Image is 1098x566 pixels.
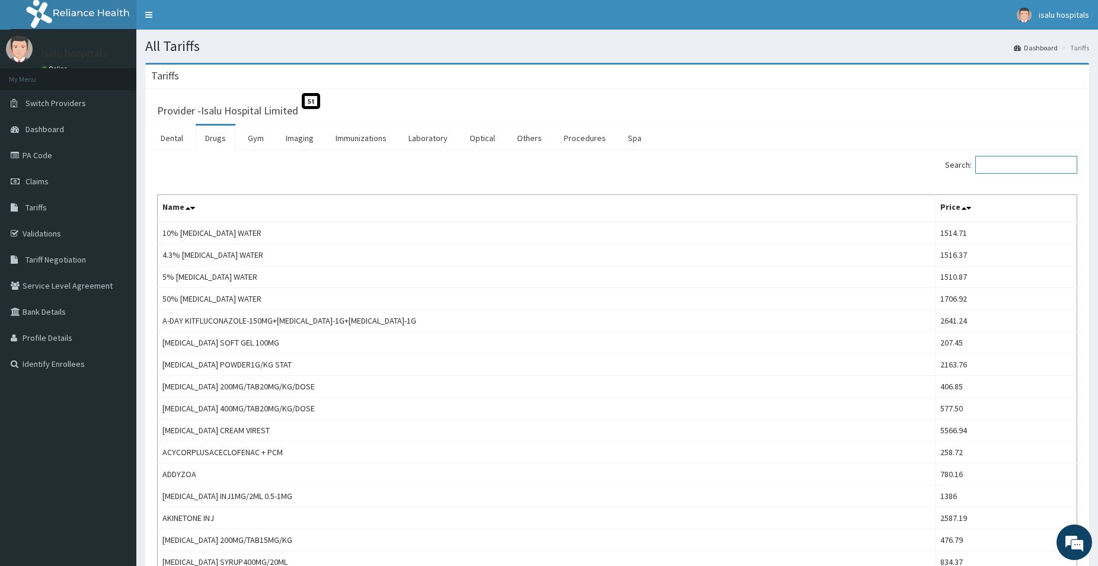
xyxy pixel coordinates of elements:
input: Search: [975,156,1077,174]
p: isalu hospitals [42,48,107,59]
td: 406.85 [936,376,1077,398]
td: AKINETONE INJ [158,507,936,529]
td: [MEDICAL_DATA] INJ1MG/2ML 0.5-1MG [158,485,936,507]
td: 5566.94 [936,420,1077,442]
a: Others [507,126,551,151]
td: A-DAY KITFLUCONAZOLE-150MG+[MEDICAL_DATA]-1G+[MEDICAL_DATA]-1G [158,310,936,332]
td: 1514.71 [936,222,1077,244]
textarea: Type your message and hit 'Enter' [6,324,226,365]
span: Tariffs [25,202,47,213]
span: isalu hospitals [1039,9,1089,20]
a: Dashboard [1014,43,1058,53]
li: Tariffs [1059,43,1089,53]
td: 577.50 [936,398,1077,420]
a: Spa [618,126,651,151]
td: 780.16 [936,463,1077,485]
a: Procedures [554,126,615,151]
td: 1386 [936,485,1077,507]
td: [MEDICAL_DATA] POWDER1G/KG STAT [158,354,936,376]
td: [MEDICAL_DATA] SOFT GEL 100MG [158,332,936,354]
td: 258.72 [936,442,1077,463]
td: 2587.19 [936,507,1077,529]
a: Laboratory [399,126,457,151]
img: d_794563401_company_1708531726252_794563401 [22,59,48,89]
td: [MEDICAL_DATA] 200MG/TAB15MG/KG [158,529,936,551]
span: Switch Providers [25,98,86,108]
td: 2163.76 [936,354,1077,376]
td: 2641.24 [936,310,1077,332]
th: Name [158,195,936,222]
a: Online [42,65,70,73]
span: St [302,93,320,109]
span: We're online! [69,149,164,269]
td: [MEDICAL_DATA] 400MG/TAB20MG/KG/DOSE [158,398,936,420]
span: Tariff Negotiation [25,254,86,265]
td: 207.45 [936,332,1077,354]
td: 1510.87 [936,266,1077,288]
td: 1516.37 [936,244,1077,266]
div: Chat with us now [62,66,199,82]
td: ACYCORPLUSACECLOFENAC + PCM [158,442,936,463]
td: 476.79 [936,529,1077,551]
td: 5% [MEDICAL_DATA] WATER [158,266,936,288]
td: [MEDICAL_DATA] CREAM VIREST [158,420,936,442]
a: Immunizations [326,126,396,151]
h1: All Tariffs [145,39,1089,54]
a: Drugs [196,126,235,151]
td: 50% [MEDICAL_DATA] WATER [158,288,936,310]
a: Optical [460,126,505,151]
label: Search: [945,156,1077,174]
td: ADDYZOA [158,463,936,485]
a: Gym [238,126,273,151]
h3: Provider - Isalu Hospital Limited [157,105,298,116]
a: Imaging [276,126,323,151]
span: Claims [25,176,49,187]
td: [MEDICAL_DATA] 200MG/TAB20MG/KG/DOSE [158,376,936,398]
td: 4.3% [MEDICAL_DATA] WATER [158,244,936,266]
a: Dental [151,126,193,151]
th: Price [936,195,1077,222]
div: Minimize live chat window [194,6,223,34]
span: Dashboard [25,124,64,135]
img: User Image [1017,8,1032,23]
td: 1706.92 [936,288,1077,310]
h3: Tariffs [151,71,179,81]
td: 10% [MEDICAL_DATA] WATER [158,222,936,244]
img: User Image [6,36,33,62]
